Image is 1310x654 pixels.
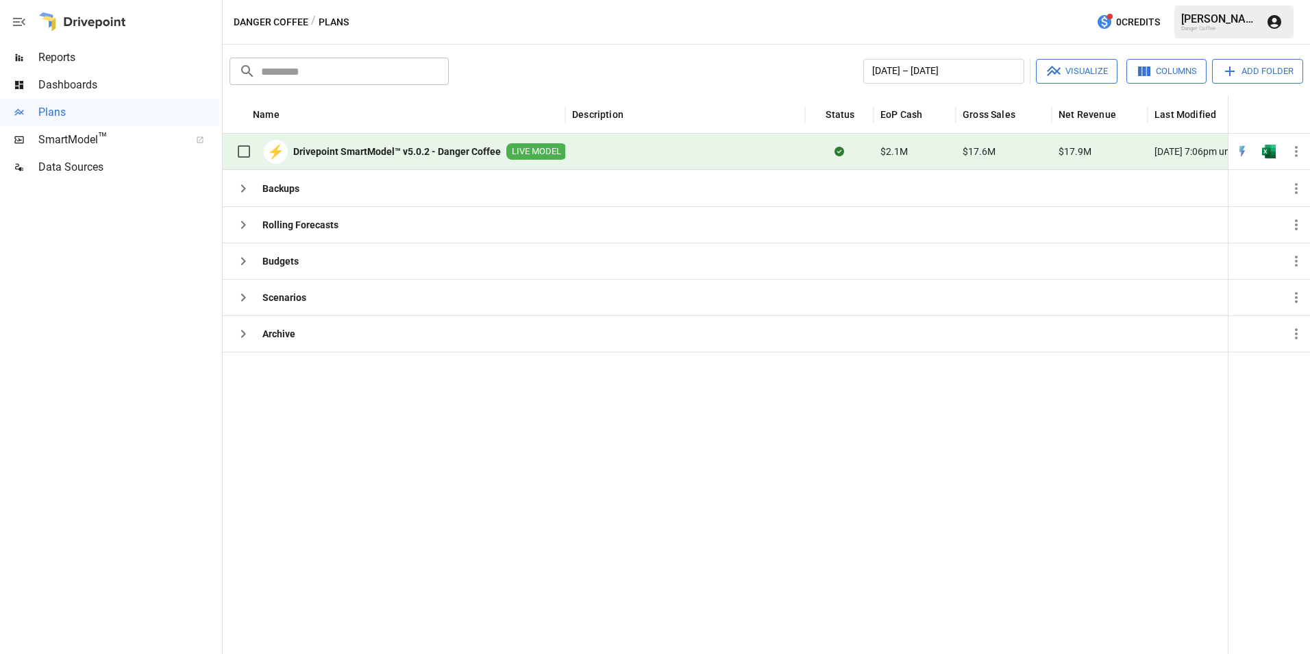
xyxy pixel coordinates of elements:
[262,182,299,195] b: Backups
[506,145,567,158] span: LIVE MODEL
[1235,145,1249,158] img: quick-edit-flash.b8aec18c.svg
[1126,59,1207,84] button: Columns
[1212,59,1303,84] button: Add Folder
[234,14,308,31] button: Danger Coffee
[262,327,295,341] b: Archive
[253,109,280,120] div: Name
[826,109,854,120] div: Status
[1181,25,1258,32] div: Danger Coffee
[880,109,922,120] div: EoP Cash
[38,104,219,121] span: Plans
[1262,145,1276,158] img: excel-icon.76473adf.svg
[1154,109,1216,120] div: Last Modified
[1116,14,1160,31] span: 0 Credits
[38,132,181,148] span: SmartModel
[963,145,996,158] span: $17.6M
[262,218,338,232] b: Rolling Forecasts
[880,145,908,158] span: $2.1M
[262,254,299,268] b: Budgets
[1181,12,1258,25] div: [PERSON_NAME]
[572,109,623,120] div: Description
[38,49,219,66] span: Reports
[1091,10,1165,35] button: 0Credits
[835,145,844,158] div: Sync complete
[1059,109,1116,120] div: Net Revenue
[98,130,108,147] span: ™
[1262,145,1276,158] div: Open in Excel
[38,159,219,175] span: Data Sources
[963,109,1015,120] div: Gross Sales
[264,140,288,164] div: ⚡
[311,14,316,31] div: /
[1059,145,1091,158] span: $17.9M
[293,145,501,158] b: Drivepoint SmartModel™ v5.0.2 - Danger Coffee
[863,59,1024,84] button: [DATE] – [DATE]
[1036,59,1117,84] button: Visualize
[1235,145,1249,158] div: Open in Quick Edit
[262,291,306,304] b: Scenarios
[38,77,219,93] span: Dashboards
